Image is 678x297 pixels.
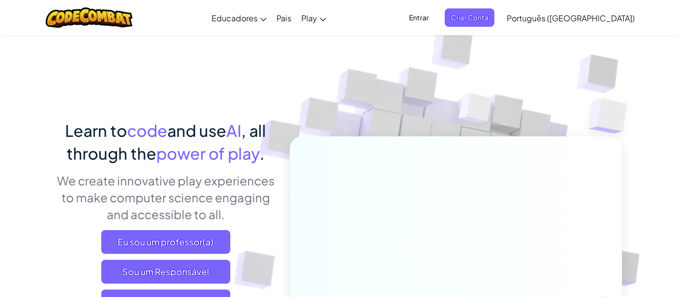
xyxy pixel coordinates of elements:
[226,120,241,140] span: AI
[101,230,230,254] a: Eu sou um professor(a)
[167,120,226,140] span: and use
[440,74,512,148] img: Overlap cubes
[403,8,435,27] button: Entrar
[502,4,640,31] a: Português ([GEOGRAPHIC_DATA])
[127,120,167,140] span: code
[301,13,317,23] span: Play
[445,8,494,27] button: Criar Conta
[65,120,127,140] span: Learn to
[46,7,133,28] img: CodeCombat logo
[296,4,331,31] a: Play
[56,172,275,223] p: We create innovative play experiences to make computer science engaging and accessible to all.
[569,74,655,158] img: Overlap cubes
[271,4,296,31] a: Pais
[156,143,260,163] span: power of play
[260,143,265,163] span: .
[101,260,230,284] a: Sou um Responsável
[211,13,258,23] span: Educadores
[206,4,271,31] a: Educadores
[507,13,635,23] span: Português ([GEOGRAPHIC_DATA])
